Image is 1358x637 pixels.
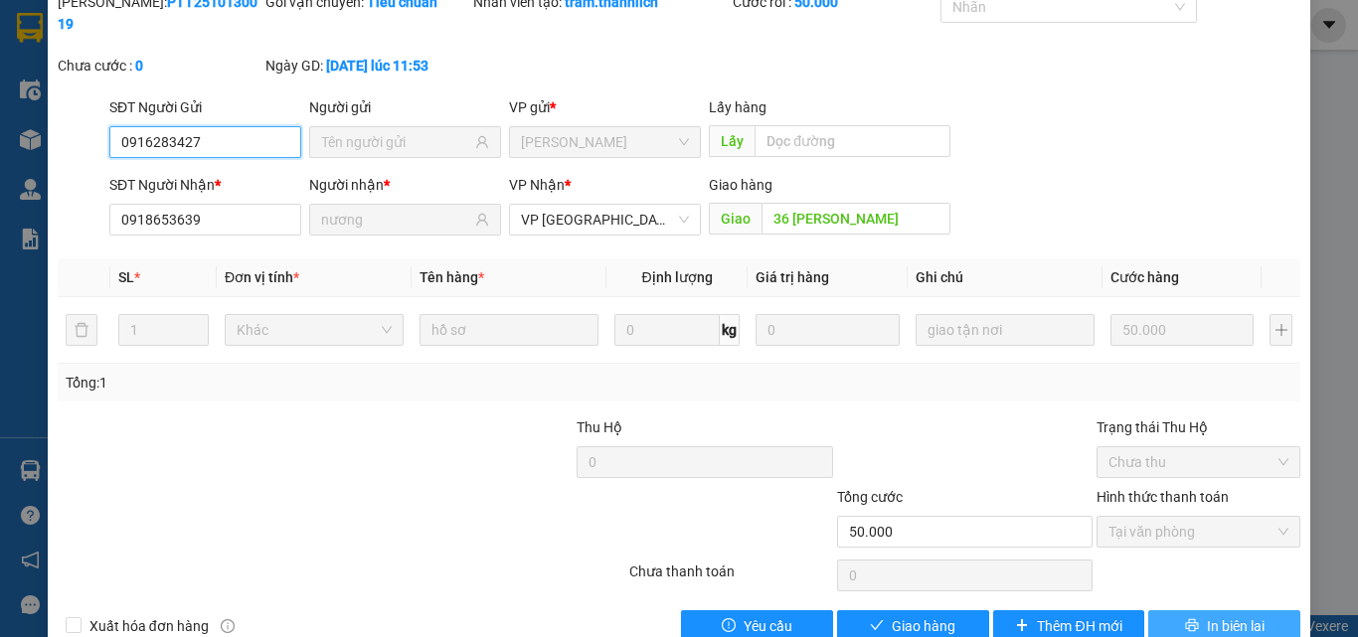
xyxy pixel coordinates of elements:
div: Trạng thái Thu Hộ [1097,416,1300,438]
span: printer [1185,618,1199,634]
span: In biên lai [1207,615,1265,637]
div: Chưa thanh toán [627,560,835,595]
span: user [475,135,489,149]
span: Lấy hàng [709,99,766,115]
span: Lấy [709,125,755,157]
input: Dọc đường [755,125,950,157]
span: Giao [709,203,762,235]
span: Thêm ĐH mới [1037,615,1121,637]
span: Định lượng [641,269,712,285]
span: VP Phan Thiết [521,127,689,157]
div: Tổng: 1 [66,372,526,394]
input: 0 [1110,314,1254,346]
span: VP Đà Lạt [521,205,689,235]
span: Khác [237,315,392,345]
span: Thu Hộ [577,419,622,435]
div: SĐT Người Nhận [109,174,301,196]
div: Gửi: VP [GEOGRAPHIC_DATA] [15,116,198,158]
div: Nhận: [PERSON_NAME] [208,116,357,158]
span: Yêu cầu [744,615,792,637]
b: [DATE] lúc 11:53 [326,58,428,74]
span: Giá trị hàng [756,269,829,285]
button: plus [1270,314,1292,346]
span: Giao hàng [709,177,772,193]
b: 0 [135,58,143,74]
span: SL [118,269,134,285]
span: Tổng cước [837,489,903,505]
input: 0 [756,314,899,346]
div: SĐT Người Gửi [109,96,301,118]
input: VD: Bàn, Ghế [420,314,598,346]
div: VP gửi [509,96,701,118]
span: check [870,618,884,634]
span: Xuất hóa đơn hàng [82,615,217,637]
input: Dọc đường [762,203,950,235]
span: exclamation-circle [722,618,736,634]
input: Tên người gửi [321,131,471,153]
input: Tên người nhận [321,209,471,231]
div: Ngày GD: [265,55,469,77]
span: Tên hàng [420,269,484,285]
button: delete [66,314,97,346]
div: Chưa cước : [58,55,261,77]
div: Người nhận [309,174,501,196]
div: Người gửi [309,96,501,118]
span: kg [720,314,740,346]
span: Đơn vị tính [225,269,299,285]
span: user [475,213,489,227]
span: VP Nhận [509,177,565,193]
label: Hình thức thanh toán [1097,489,1229,505]
span: Cước hàng [1110,269,1179,285]
th: Ghi chú [908,258,1103,297]
text: DLT2510140004 [112,83,260,105]
input: Ghi Chú [916,314,1095,346]
span: Tại văn phòng [1108,517,1288,547]
span: Giao hàng [892,615,955,637]
span: plus [1015,618,1029,634]
span: Chưa thu [1108,447,1288,477]
span: info-circle [221,619,235,633]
